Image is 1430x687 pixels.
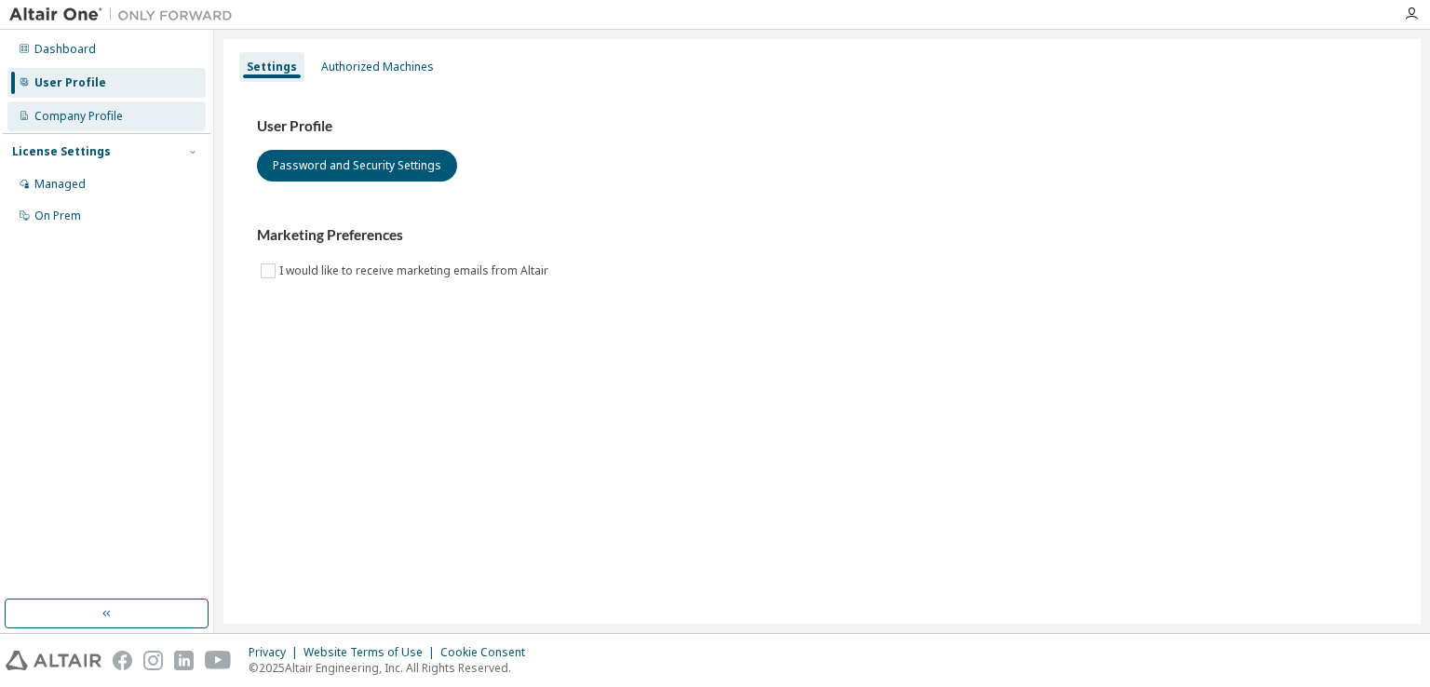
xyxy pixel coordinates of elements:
div: Settings [247,60,297,74]
img: facebook.svg [113,651,132,670]
div: Cookie Consent [440,645,536,660]
div: Company Profile [34,109,123,124]
div: Dashboard [34,42,96,57]
button: Password and Security Settings [257,150,457,182]
div: Website Terms of Use [304,645,440,660]
h3: Marketing Preferences [257,226,1387,245]
p: © 2025 Altair Engineering, Inc. All Rights Reserved. [249,660,536,676]
img: youtube.svg [205,651,232,670]
div: License Settings [12,144,111,159]
label: I would like to receive marketing emails from Altair [279,260,552,282]
img: altair_logo.svg [6,651,101,670]
div: On Prem [34,209,81,223]
div: User Profile [34,75,106,90]
div: Managed [34,177,86,192]
img: instagram.svg [143,651,163,670]
img: linkedin.svg [174,651,194,670]
div: Authorized Machines [321,60,434,74]
img: Altair One [9,6,242,24]
div: Privacy [249,645,304,660]
h3: User Profile [257,117,1387,136]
